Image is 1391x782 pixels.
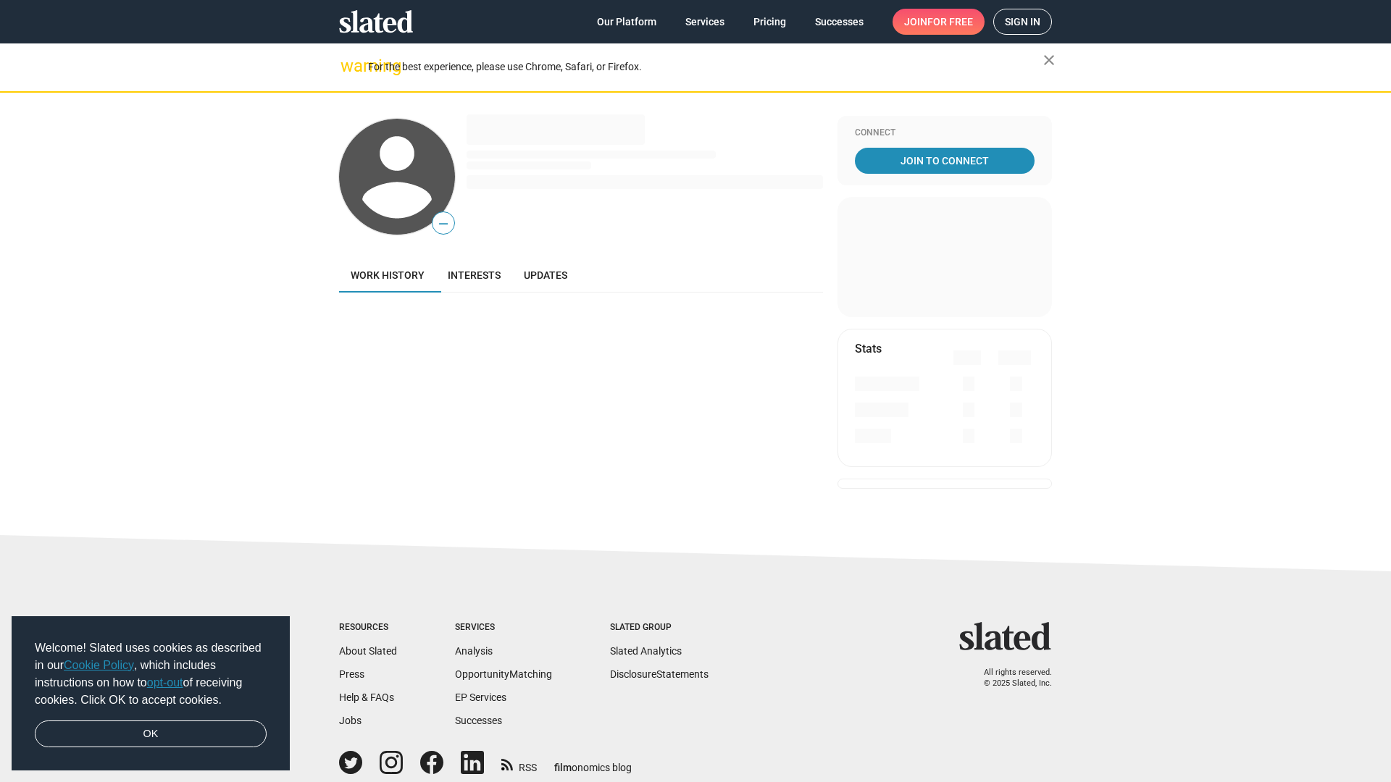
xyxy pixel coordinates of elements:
[927,9,973,35] span: for free
[742,9,798,35] a: Pricing
[455,668,552,680] a: OpportunityMatching
[35,720,267,748] a: dismiss cookie message
[904,9,973,35] span: Join
[501,752,537,775] a: RSS
[855,127,1035,139] div: Connect
[455,715,502,726] a: Successes
[597,9,656,35] span: Our Platform
[855,148,1035,174] a: Join To Connect
[674,9,736,35] a: Services
[610,622,709,634] div: Slated Group
[858,148,1032,174] span: Join To Connect
[339,622,397,634] div: Resources
[147,676,183,689] a: opt-out
[969,668,1052,689] p: All rights reserved. © 2025 Slated, Inc.
[339,691,394,703] a: Help & FAQs
[1005,9,1040,34] span: Sign in
[512,258,579,293] a: Updates
[685,9,724,35] span: Services
[1040,51,1058,69] mat-icon: close
[554,749,632,775] a: filmonomics blog
[803,9,875,35] a: Successes
[341,57,358,75] mat-icon: warning
[339,668,364,680] a: Press
[339,258,436,293] a: Work history
[455,645,493,657] a: Analysis
[610,645,682,657] a: Slated Analytics
[524,269,567,281] span: Updates
[855,341,882,356] mat-card-title: Stats
[554,762,572,773] span: film
[12,616,290,771] div: cookieconsent
[585,9,668,35] a: Our Platform
[339,715,362,726] a: Jobs
[436,258,512,293] a: Interests
[433,214,454,233] span: —
[893,9,985,35] a: Joinfor free
[753,9,786,35] span: Pricing
[815,9,864,35] span: Successes
[455,622,552,634] div: Services
[610,668,709,680] a: DisclosureStatements
[455,691,506,703] a: EP Services
[64,659,134,671] a: Cookie Policy
[351,269,425,281] span: Work history
[35,639,267,709] span: Welcome! Slated uses cookies as described in our , which includes instructions on how to of recei...
[993,9,1052,35] a: Sign in
[339,645,397,657] a: About Slated
[368,57,1043,77] div: For the best experience, please use Chrome, Safari, or Firefox.
[448,269,501,281] span: Interests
